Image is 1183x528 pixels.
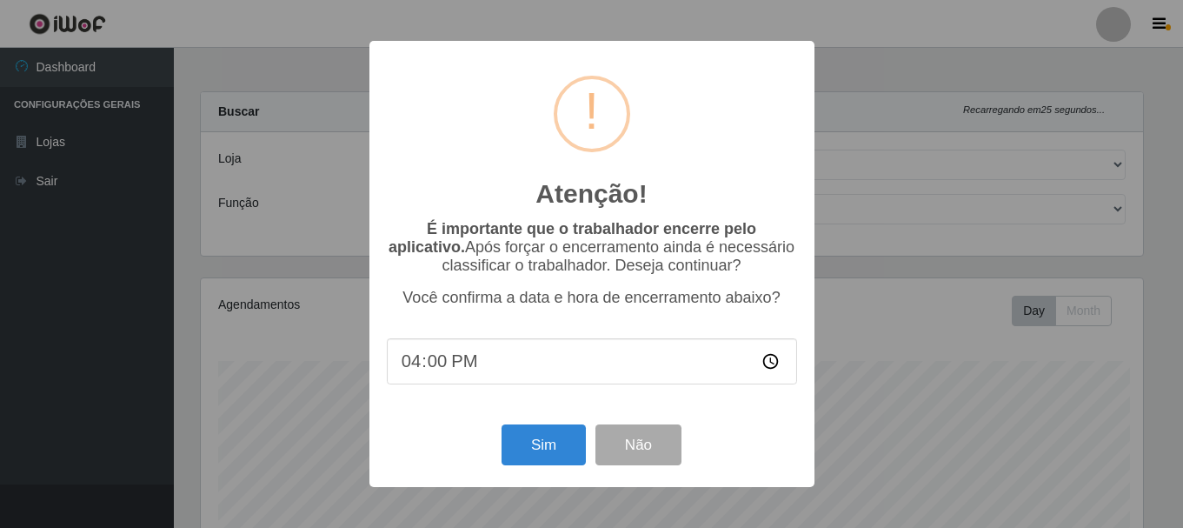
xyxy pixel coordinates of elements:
[387,289,797,307] p: Você confirma a data e hora de encerramento abaixo?
[387,220,797,275] p: Após forçar o encerramento ainda é necessário classificar o trabalhador. Deseja continuar?
[502,424,586,465] button: Sim
[535,178,647,210] h2: Atenção!
[595,424,681,465] button: Não
[389,220,756,256] b: É importante que o trabalhador encerre pelo aplicativo.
